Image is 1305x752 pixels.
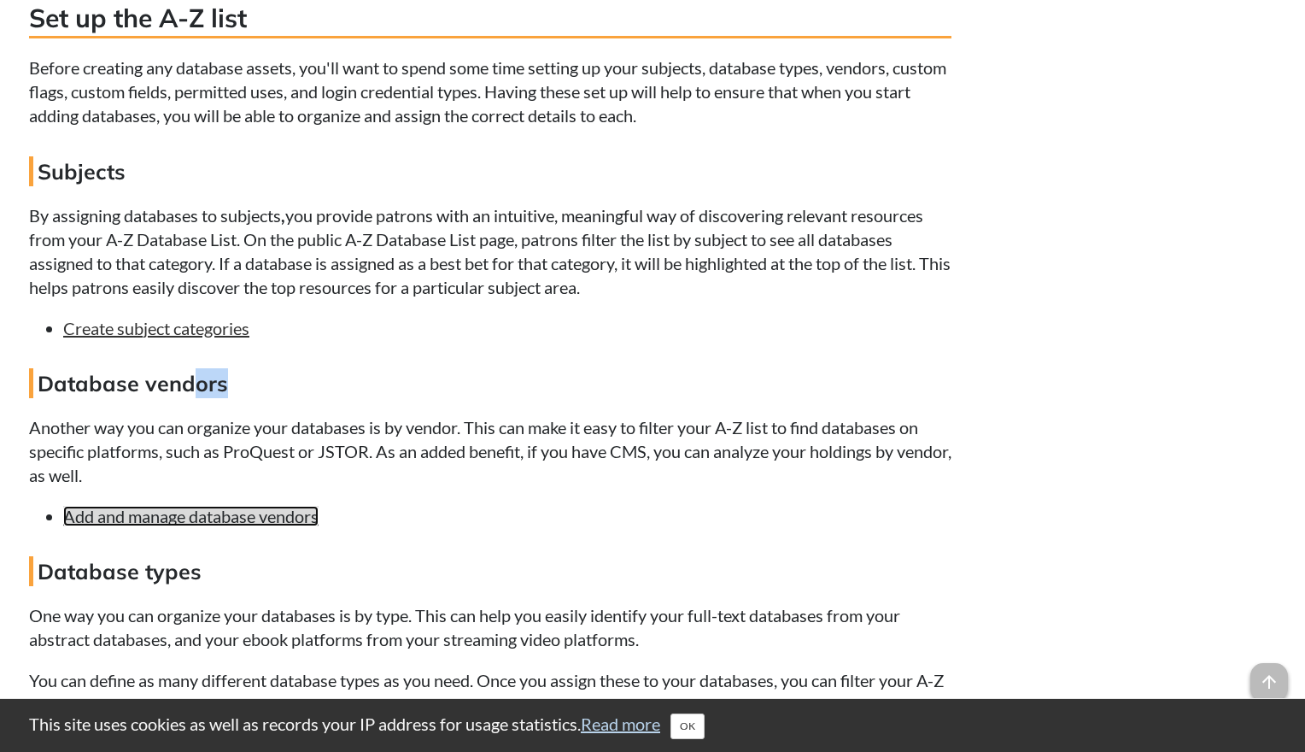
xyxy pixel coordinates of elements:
[1250,665,1288,685] a: arrow_upward
[29,156,951,186] h4: Subjects
[29,668,951,716] p: You can define as many different database types as you need. Once you assign these to your databa...
[29,556,951,586] h4: Database types
[29,415,951,487] p: Another way you can organize your databases is by vendor. This can make it easy to filter your A-...
[670,714,705,739] button: Close
[29,603,951,651] p: One way you can organize your databases is by type. This can help you easily identify your full-t...
[63,506,319,526] a: Add and manage database vendors
[63,318,249,338] a: Create subject categories
[12,712,1293,739] div: This site uses cookies as well as records your IP address for usage statistics.
[29,203,951,299] p: By assigning databases to subjects you provide patrons with an intuitive, meaningful way of disco...
[29,56,951,127] p: Before creating any database assets, you'll want to spend some time setting up your subjects, dat...
[581,714,660,734] a: Read more
[281,205,285,226] strong: ,
[29,368,951,398] h4: Database vendors
[1250,663,1288,701] span: arrow_upward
